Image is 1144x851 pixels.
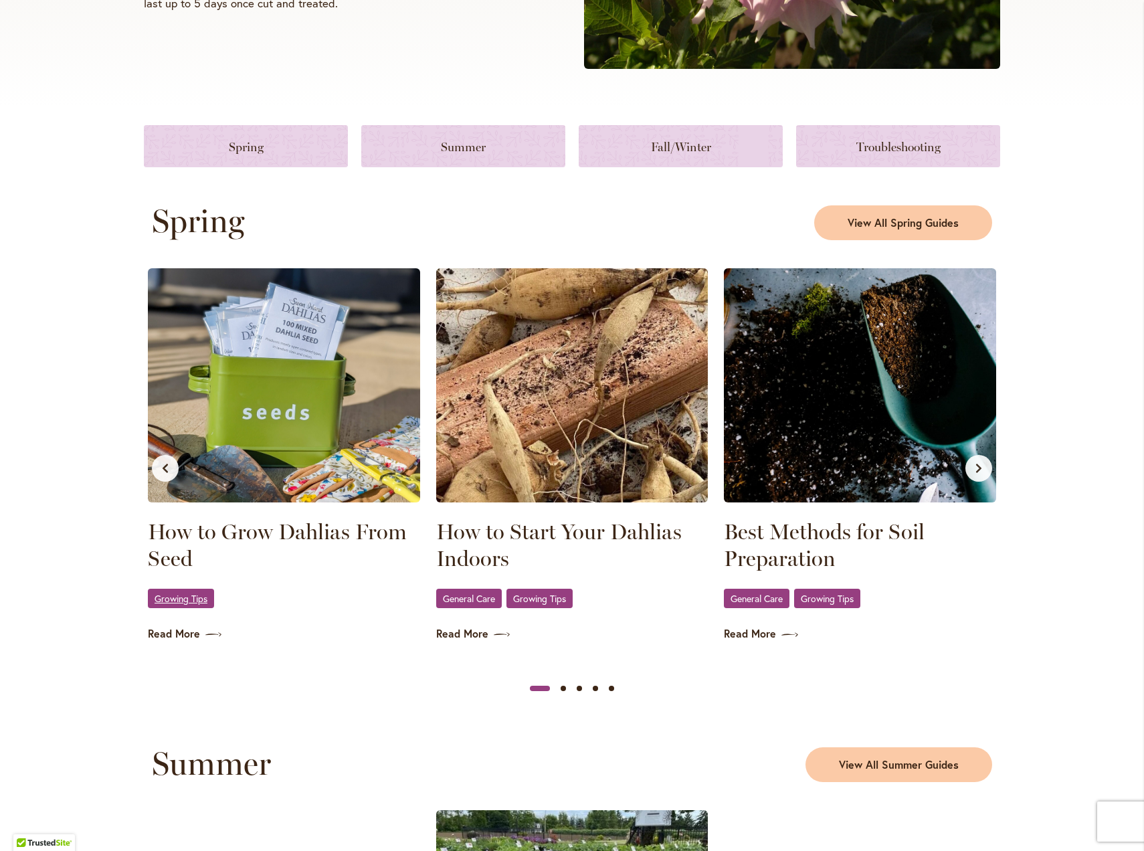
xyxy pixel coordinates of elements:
button: Slide 5 [603,680,619,696]
a: General Care [724,589,789,608]
span: Growing Tips [801,594,854,603]
span: General Care [443,594,495,603]
span: General Care [731,594,783,603]
h2: Summer [152,745,564,782]
a: How to Grow Dahlias From Seed [148,518,420,572]
a: Read More [724,626,996,642]
a: View All Spring Guides [814,205,992,240]
span: Growing Tips [513,594,566,603]
a: Growing Tips [794,589,860,608]
img: Soil in a shovel [724,268,996,502]
a: Growing Tips [148,589,214,608]
a: General Care [436,589,502,608]
a: How to Start Your Dahlias Indoors [436,518,708,572]
div: , [724,588,996,610]
div: , [436,588,708,610]
button: Slide 1 [530,680,550,696]
a: View All Summer Guides [805,747,992,782]
a: Best Methods for Soil Preparation [724,518,996,572]
button: Previous slide [152,455,179,482]
h2: Spring [152,202,564,240]
a: Growing Tips [506,589,573,608]
span: View All Spring Guides [848,215,959,231]
img: Seed Packets displayed in a Seed tin [148,268,420,502]
span: View All Summer Guides [839,757,959,773]
button: Slide 4 [587,680,603,696]
button: Next slide [965,455,992,482]
a: Read More [148,626,420,642]
span: Growing Tips [155,594,207,603]
button: Slide 3 [571,680,587,696]
button: Slide 2 [555,680,571,696]
a: Read More [436,626,708,642]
